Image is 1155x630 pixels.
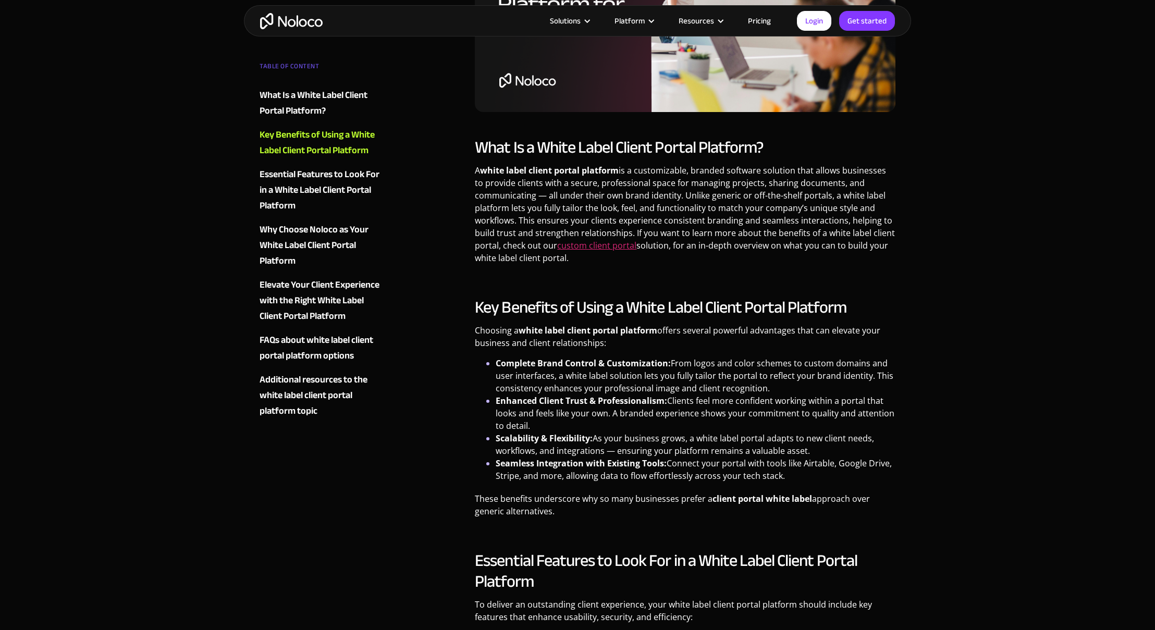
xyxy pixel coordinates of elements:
[615,14,645,28] div: Platform
[496,395,667,406] strong: Enhanced Client Trust & Professionalism:
[496,433,593,444] strong: Scalability & Flexibility:
[260,277,386,324] a: Elevate Your Client Experience with the Right White Label Client Portal Platform
[496,432,895,457] li: As your business grows, a white label portal adapts to new client needs, workflows, and integrati...
[475,164,895,272] p: A is a customizable, branded software solution that allows businesses to provide clients with a s...
[260,167,386,214] a: Essential Features to Look For in a White Label Client Portal Platform
[712,493,812,504] strong: client portal white label
[679,14,714,28] div: Resources
[260,372,386,419] a: Additional resources to the white label client portal platform topic
[475,297,895,318] h2: Key Benefits of Using a White Label Client Portal Platform
[537,14,601,28] div: Solutions
[475,550,895,592] h2: Essential Features to Look For in a White Label Client Portal Platform
[260,58,386,79] div: TABLE OF CONTENT
[839,11,895,31] a: Get started
[601,14,666,28] div: Platform
[666,14,735,28] div: Resources
[496,357,671,369] strong: Complete Brand Control & Customization:
[480,165,619,176] strong: white label client portal platform
[475,324,895,357] p: Choosing a offers several powerful advantages that can elevate your business and client relations...
[260,13,323,29] a: home
[797,11,831,31] a: Login
[496,458,667,469] strong: Seamless Integration with Existing Tools:
[260,127,386,158] a: Key Benefits of Using a White Label Client Portal Platform
[260,332,386,364] a: FAQs about white label client portal platform options
[475,492,895,525] p: These benefits underscore why so many businesses prefer a approach over generic alternatives.
[260,88,386,119] a: What Is a White Label Client Portal Platform?
[550,14,581,28] div: Solutions
[496,394,895,432] li: Clients feel more confident working within a portal that looks and feels like your own. A branded...
[475,137,895,158] h2: What Is a White Label Client Portal Platform?
[496,457,895,482] li: Connect your portal with tools like Airtable, Google Drive, Stripe, and more, allowing data to fl...
[496,357,895,394] li: From logos and color schemes to custom domains and user interfaces, a white label solution lets y...
[519,325,657,336] strong: white label client portal platform
[557,240,636,251] a: custom client portal
[260,222,386,269] a: Why Choose Noloco as Your White Label Client Portal Platform
[735,14,784,28] a: Pricing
